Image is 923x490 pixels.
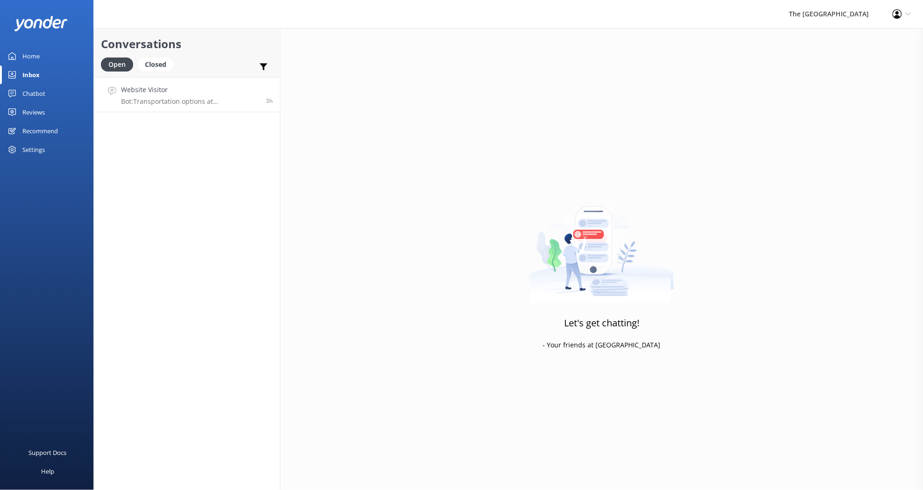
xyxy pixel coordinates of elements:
[529,187,674,303] img: artwork of a man stealing a conversation from at giant smartphone
[29,443,67,462] div: Support Docs
[101,59,138,69] a: Open
[22,140,45,159] div: Settings
[22,103,45,122] div: Reviews
[138,59,178,69] a: Closed
[94,77,280,112] a: Website VisitorBot:Transportation options at [GEOGRAPHIC_DATA] include car rentals, among others....
[41,462,54,481] div: Help
[138,58,173,72] div: Closed
[14,16,68,31] img: yonder-white-logo.png
[543,340,661,350] p: - Your friends at [GEOGRAPHIC_DATA]
[121,85,259,95] h4: Website Visitor
[564,316,639,331] h3: Let's get chatting!
[22,65,40,84] div: Inbox
[22,122,58,140] div: Recommend
[121,97,259,106] p: Bot: Transportation options at [GEOGRAPHIC_DATA] include car rentals, among others. You can learn...
[101,35,273,53] h2: Conversations
[101,58,133,72] div: Open
[266,97,273,105] span: Oct 07 2025 04:21am (UTC -10:00) Pacific/Honolulu
[22,47,40,65] div: Home
[22,84,45,103] div: Chatbot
